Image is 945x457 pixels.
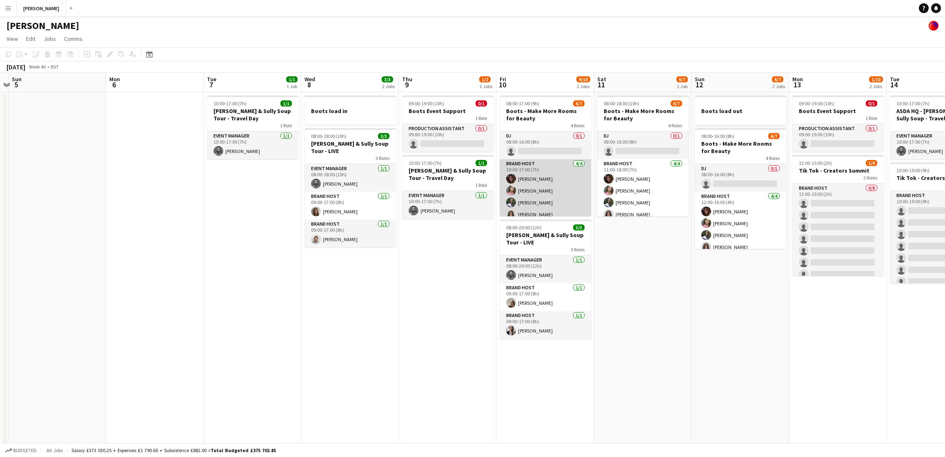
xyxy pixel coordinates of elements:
[791,80,803,89] span: 13
[305,95,396,125] app-job-card: Boots load in
[402,191,494,219] app-card-role: Event Manager1/110:00-17:00 (7h)[PERSON_NAME]
[695,140,786,155] h3: Boots - Make More Rooms for Beauty
[476,100,487,106] span: 0/1
[27,64,47,70] span: Week 40
[500,95,591,216] div: 08:00-17:00 (9h)6/7Boots - Make More Rooms for Beauty4 RolesDJ0/108:00-16:00 (8h) Brand Host4/410...
[772,76,783,82] span: 6/7
[576,76,590,82] span: 9/10
[382,83,395,89] div: 2 Jobs
[500,311,591,339] app-card-role: Brand Host1/109:00-17:00 (8h)[PERSON_NAME]
[792,184,884,294] app-card-role: Brand Host0/813:00-15:00 (2h)
[573,100,585,106] span: 6/7
[207,95,298,159] div: 10:00-17:00 (7h)1/1[PERSON_NAME] & Sully Soup Tour - Travel Day1 RoleEvent Manager1/110:00-17:00 ...
[500,107,591,122] h3: Boots - Make More Rooms for Beauty
[4,446,38,455] button: Budgeted
[500,255,591,283] app-card-role: Event Manager1/108:00-20:00 (12h)[PERSON_NAME]
[695,164,786,192] app-card-role: DJ0/108:00-16:00 (8h)
[475,182,487,188] span: 1 Role
[865,115,877,121] span: 1 Role
[206,80,216,89] span: 7
[13,448,37,453] span: Budgeted
[668,122,682,129] span: 4 Roles
[287,83,297,89] div: 1 Job
[596,80,606,89] span: 11
[792,75,803,83] span: Mon
[207,131,298,159] app-card-role: Event Manager1/110:00-17:00 (7h)[PERSON_NAME]
[376,155,389,161] span: 3 Roles
[768,133,780,139] span: 6/7
[869,83,883,89] div: 2 Jobs
[701,133,734,139] span: 08:00-16:00 (8h)
[11,80,22,89] span: 5
[402,107,494,115] h3: Boots Event Support
[866,160,877,166] span: 1/9
[26,35,36,42] span: Edit
[479,76,491,82] span: 1/2
[500,283,591,311] app-card-role: Brand Host1/109:00-17:00 (8h)[PERSON_NAME]
[889,80,899,89] span: 14
[64,35,82,42] span: Comms
[71,447,276,453] div: Salary £373 030.25 + Expenses £1 790.60 + Subsistence £882.00 =
[305,107,396,115] h3: Boots load in
[3,33,21,44] a: View
[571,246,585,253] span: 3 Roles
[500,75,506,83] span: Fri
[44,35,56,42] span: Jobs
[695,192,786,255] app-card-role: Brand Host4/412:00-16:00 (4h)[PERSON_NAME][PERSON_NAME][PERSON_NAME][PERSON_NAME]
[402,124,494,152] app-card-role: Production Assistant0/109:00-19:00 (10h)
[597,95,689,216] app-job-card: 08:00-18:00 (10h)6/7Boots - Make More Rooms for Beauty4 RolesDJ0/108:00-16:00 (8h) Brand Host4/41...
[500,159,591,222] app-card-role: Brand Host4/410:00-17:00 (7h)[PERSON_NAME][PERSON_NAME][PERSON_NAME][PERSON_NAME]
[896,167,929,173] span: 10:00-19:00 (9h)
[792,155,884,276] div: 13:00-15:00 (2h)1/9Tik Tok - Creators Summit2 RolesBrand Host0/813:00-15:00 (2h)
[571,122,585,129] span: 4 Roles
[108,80,120,89] span: 6
[863,175,877,181] span: 2 Roles
[890,75,899,83] span: Tue
[792,95,884,152] app-job-card: 09:00-19:00 (10h)0/1Boots Event Support1 RoleProduction Assistant0/109:00-19:00 (10h)
[577,83,590,89] div: 2 Jobs
[305,192,396,220] app-card-role: Brand Host1/109:00-17:00 (8h)[PERSON_NAME]
[573,224,585,231] span: 3/3
[17,0,66,16] button: [PERSON_NAME]
[211,447,276,453] span: Total Budgeted £375 702.85
[677,83,687,89] div: 1 Job
[475,115,487,121] span: 1 Role
[402,167,494,182] h3: [PERSON_NAME] & Sully Soup Tour - Travel Day
[12,75,22,83] span: Sun
[766,155,780,161] span: 4 Roles
[695,95,786,125] app-job-card: Boots load out
[869,76,883,82] span: 1/10
[604,100,639,106] span: 08:00-18:00 (10h)
[213,100,247,106] span: 10:00-17:00 (7h)
[7,63,25,71] div: [DATE]
[207,107,298,122] h3: [PERSON_NAME] & Sully Soup Tour - Travel Day
[929,21,938,31] app-user-avatar: Tobin James
[476,160,487,166] span: 1/1
[480,83,492,89] div: 2 Jobs
[40,33,59,44] a: Jobs
[799,160,832,166] span: 13:00-15:00 (2h)
[280,122,292,129] span: 1 Role
[305,164,396,192] app-card-role: Event Manager1/108:00-18:00 (10h)[PERSON_NAME]
[792,167,884,174] h3: Tik Tok - Creators Summit
[378,133,389,139] span: 3/3
[792,107,884,115] h3: Boots Event Support
[280,100,292,106] span: 1/1
[772,83,785,89] div: 2 Jobs
[305,128,396,247] app-job-card: 08:00-18:00 (10h)3/3[PERSON_NAME] & Sully Soup Tour - LIVE3 RolesEvent Manager1/108:00-18:00 (10h...
[402,155,494,219] app-job-card: 10:00-17:00 (7h)1/1[PERSON_NAME] & Sully Soup Tour - Travel Day1 RoleEvent Manager1/110:00-17:00 ...
[401,80,412,89] span: 9
[799,100,834,106] span: 09:00-19:00 (10h)
[506,224,542,231] span: 08:00-20:00 (12h)
[694,80,705,89] span: 12
[51,64,59,70] div: BST
[792,124,884,152] app-card-role: Production Assistant0/109:00-19:00 (10h)
[286,76,298,82] span: 1/1
[45,447,64,453] span: All jobs
[7,35,18,42] span: View
[597,107,689,122] h3: Boots - Make More Rooms for Beauty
